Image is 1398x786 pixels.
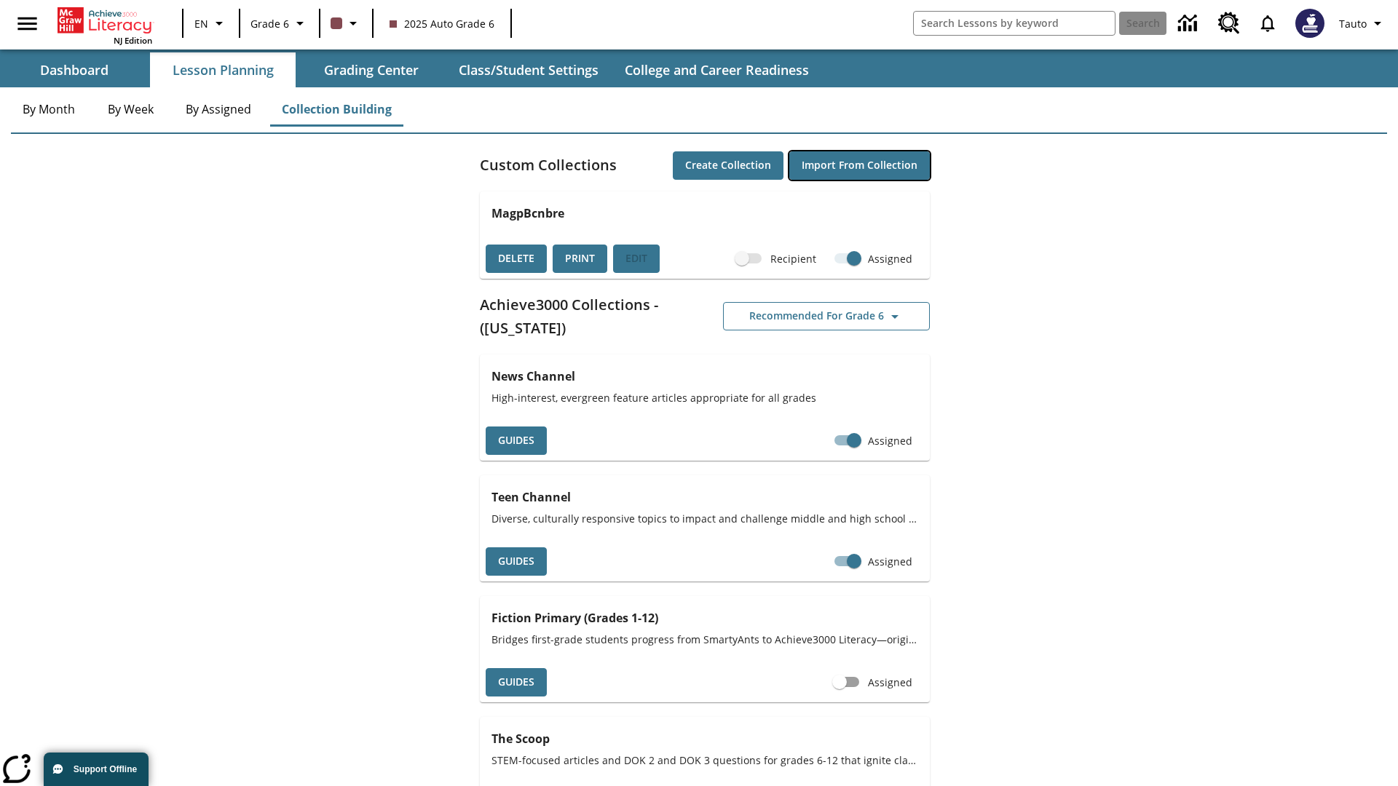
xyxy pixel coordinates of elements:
[486,668,547,696] button: Guides
[150,52,296,87] button: Lesson Planning
[868,675,912,690] span: Assigned
[491,753,918,768] span: STEM-focused articles and DOK 2 and DOK 3 questions for grades 6-12 that ignite class discussions...
[1169,4,1209,44] a: Data Center
[44,753,149,786] button: Support Offline
[486,547,547,576] button: Guides
[491,487,918,507] h3: Teen Channel
[1295,9,1324,38] img: Avatar
[390,16,494,31] span: 2025 Auto Grade 6
[270,92,403,127] button: Collection Building
[491,511,918,526] span: Diverse, culturally responsive topics to impact and challenge middle and high school students
[58,6,152,35] a: Home
[868,554,912,569] span: Assigned
[1339,16,1367,31] span: Tauto
[723,302,930,330] button: Recommended for Grade 6
[1287,4,1333,42] button: Select a new avatar
[1249,4,1287,42] a: Notifications
[58,4,152,46] div: Home
[6,2,49,45] button: Open side menu
[486,426,547,455] button: Guides
[491,608,918,628] h3: Fiction Primary (Grades 1-12)
[299,52,444,87] button: Grading Center
[250,16,289,31] span: Grade 6
[480,293,705,340] h2: Achieve3000 Collections - ([US_STATE])
[174,92,263,127] button: By Assigned
[194,16,208,31] span: EN
[1209,4,1249,43] a: Resource Center, Will open in new tab
[114,35,152,46] span: NJ Edition
[868,433,912,448] span: Assigned
[74,764,137,774] span: Support Offline
[491,203,918,223] h3: MagpBcnbre
[553,245,607,273] button: Print, will open in a new window
[1333,10,1392,36] button: Profile/Settings
[491,632,918,647] span: Bridges first-grade students progress from SmartyAnts to Achieve3000 Literacy—original, episodic ...
[480,154,617,177] h2: Custom Collections
[486,245,547,273] button: Delete
[491,390,918,405] span: High-interest, evergreen feature articles appropriate for all grades
[245,10,315,36] button: Grade: Grade 6, Select a grade
[770,251,816,266] span: Recipient
[613,52,821,87] button: College and Career Readiness
[613,245,660,273] div: Because this collection has already started, you cannot change the collection. You can adjust ind...
[94,92,167,127] button: By Week
[789,151,930,180] button: Import from Collection
[188,10,234,36] button: Language: EN, Select a language
[491,729,918,749] h3: The Scoop
[325,10,368,36] button: Class color is dark brown. Change class color
[1,52,147,87] button: Dashboard
[11,92,87,127] button: By Month
[914,12,1115,35] input: search field
[447,52,610,87] button: Class/Student Settings
[491,366,918,386] h3: News Channel
[673,151,783,180] button: Create Collection
[868,251,912,266] span: Assigned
